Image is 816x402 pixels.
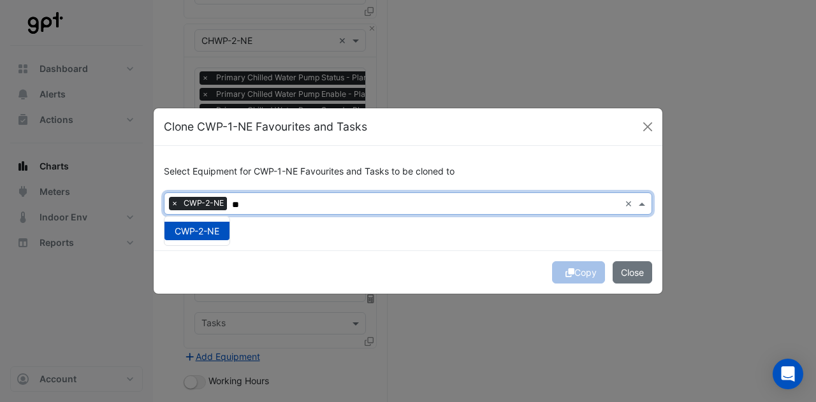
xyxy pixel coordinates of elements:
[613,261,652,284] button: Close
[169,197,180,210] span: ×
[180,197,227,210] span: CWP-2-NE
[638,117,657,136] button: Close
[164,217,229,245] div: Options List
[164,215,203,230] button: Select All
[164,118,367,135] h5: Clone CWP-1-NE Favourites and Tasks
[164,166,652,177] h6: Select Equipment for CWP-1-NE Favourites and Tasks to be cloned to
[175,226,219,236] span: CWP-2-NE
[625,197,636,210] span: Clear
[773,359,803,389] div: Open Intercom Messenger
